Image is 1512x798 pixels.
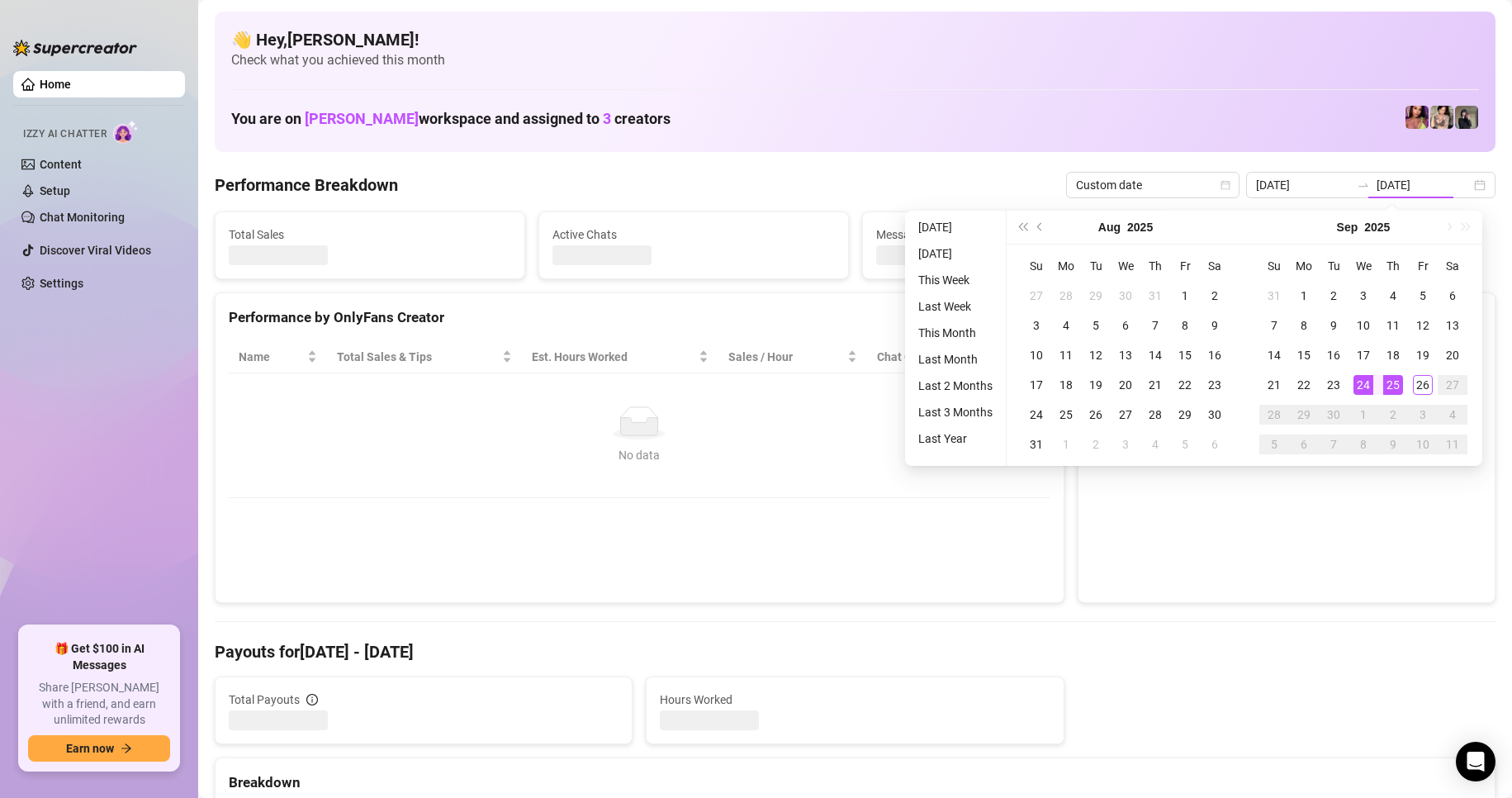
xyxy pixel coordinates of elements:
[229,341,327,373] th: Name
[1377,176,1471,194] input: End date
[40,244,151,257] a: Discover Viral Videos
[239,348,304,366] span: Name
[305,110,419,127] span: [PERSON_NAME]
[876,226,1159,244] span: Messages Sent
[28,641,170,673] span: 🎁 Get $100 in AI Messages
[603,110,611,127] span: 3
[718,341,867,373] th: Sales / Hour
[66,742,114,755] span: Earn now
[1456,742,1495,781] div: Open Intercom Messenger
[40,184,70,197] a: Setup
[728,348,844,366] span: Sales / Hour
[877,348,1026,366] span: Chat Conversion
[113,120,139,144] img: AI Chatter
[40,78,71,91] a: Home
[229,226,511,244] span: Total Sales
[121,743,132,754] span: arrow-right
[867,341,1050,373] th: Chat Conversion
[229,306,1050,329] div: Performance by OnlyFans Creator
[215,640,1495,663] h4: Payouts for [DATE] - [DATE]
[1357,178,1370,192] span: swap-right
[660,691,1050,709] span: Hours Worked
[1430,106,1453,129] img: Jenna
[231,110,671,128] h1: You are on workspace and assigned to creators
[532,348,695,366] div: Est. Hours Worked
[215,173,398,197] h4: Performance Breakdown
[231,51,1479,69] span: Check what you achieved this month
[229,691,300,709] span: Total Payouts
[229,772,1481,794] div: Breakdown
[306,694,318,705] span: info-circle
[1092,306,1481,329] div: Sales by OnlyFans Creator
[28,680,170,729] span: Share [PERSON_NAME] with a friend, and earn unlimited rewards
[1256,176,1350,194] input: Start date
[23,126,107,142] span: Izzy AI Chatter
[552,226,835,244] span: Active Chats
[40,211,125,224] a: Chat Monitoring
[231,28,1479,51] h4: 👋 Hey, [PERSON_NAME] !
[1405,106,1429,129] img: GODDESS
[28,735,170,762] button: Earn nowarrow-right
[13,40,137,56] img: logo-BBDzfeDw.svg
[337,348,499,366] span: Total Sales & Tips
[40,277,83,290] a: Settings
[1221,180,1230,190] span: calendar
[327,341,522,373] th: Total Sales & Tips
[1455,106,1478,129] img: Anna
[245,446,1034,464] div: No data
[40,158,82,171] a: Content
[1357,178,1370,192] span: to
[1076,173,1230,197] span: Custom date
